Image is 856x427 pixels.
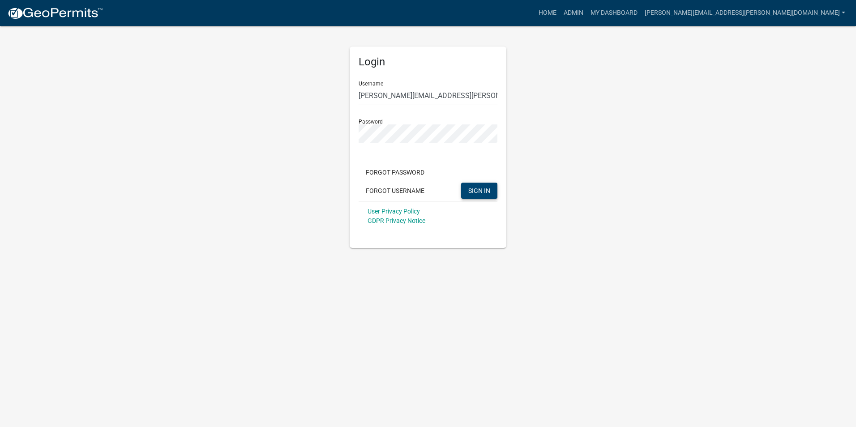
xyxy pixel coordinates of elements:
a: GDPR Privacy Notice [368,217,425,224]
a: [PERSON_NAME][EMAIL_ADDRESS][PERSON_NAME][DOMAIN_NAME] [641,4,849,21]
a: Admin [560,4,587,21]
button: SIGN IN [461,183,497,199]
a: User Privacy Policy [368,208,420,215]
button: Forgot Password [359,164,432,180]
span: SIGN IN [468,187,490,194]
h5: Login [359,56,497,68]
a: Home [535,4,560,21]
a: My Dashboard [587,4,641,21]
button: Forgot Username [359,183,432,199]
